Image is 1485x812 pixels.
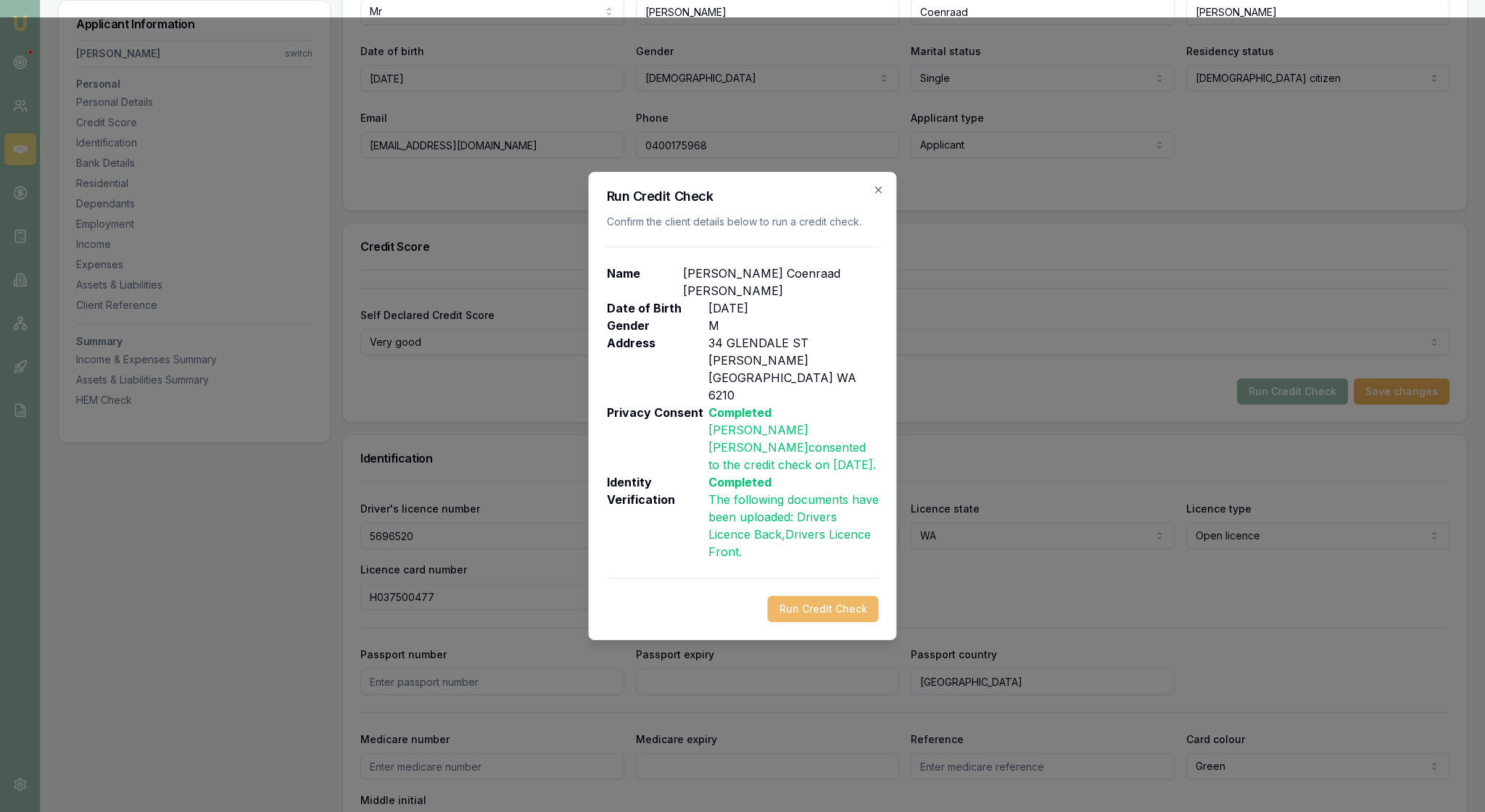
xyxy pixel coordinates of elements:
[708,421,879,473] p: [PERSON_NAME] [PERSON_NAME] consented to the credit check on [DATE] .
[708,491,879,560] p: The following documents have been uploaded: .
[708,334,879,404] p: 34 GLENDALE ST [PERSON_NAME][GEOGRAPHIC_DATA] WA 6210
[683,265,879,299] p: [PERSON_NAME] Coenraad [PERSON_NAME]
[708,299,748,317] p: [DATE]
[607,265,683,299] p: Name
[708,527,871,559] span: , Drivers Licence Front
[607,190,879,203] h2: Run Credit Check
[607,334,708,404] p: Address
[607,473,708,560] p: Identity Verification
[708,404,879,421] p: Completed
[768,596,879,622] button: Run Credit Check
[607,299,708,317] p: Date of Birth
[607,215,879,229] p: Confirm the client details below to run a credit check.
[607,404,708,473] p: Privacy Consent
[708,317,719,334] p: M
[708,473,879,491] p: Completed
[607,317,708,334] p: Gender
